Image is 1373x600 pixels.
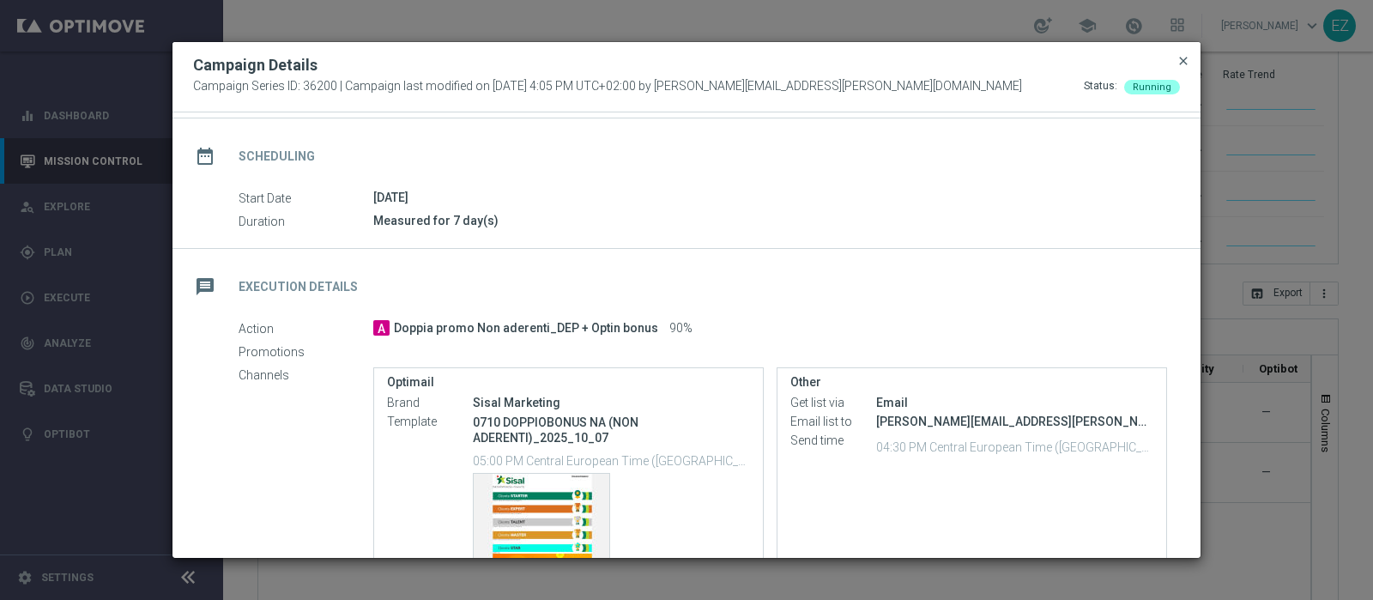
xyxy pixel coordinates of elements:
label: Start Date [239,191,373,206]
span: close [1176,54,1190,68]
h2: Execution Details [239,279,358,295]
p: 04:30 PM Central European Time ([GEOGRAPHIC_DATA]) (UTC +02:00) [876,438,1153,455]
h2: Scheduling [239,148,315,165]
div: Email [876,394,1153,411]
label: Brand [387,396,473,411]
p: 0710 DOPPIOBONUS NA (NON ADERENTI)_2025_10_07 [473,415,750,445]
label: Optimail [387,375,750,390]
label: Get list via [790,396,876,411]
label: Other [790,375,1153,390]
h2: Campaign Details [193,55,318,76]
span: A [373,320,390,336]
span: Doppia promo Non aderenti_DEP + Optin bonus [394,321,658,336]
label: Send time [790,433,876,449]
div: Status: [1084,79,1117,94]
div: Sisal Marketing [473,394,750,411]
div: [DATE] [373,189,1167,206]
span: Campaign Series ID: 36200 | Campaign last modified on [DATE] 4:05 PM UTC+02:00 by [PERSON_NAME][E... [193,79,1022,94]
label: Action [239,321,373,336]
label: Promotions [239,344,373,360]
div: [PERSON_NAME][EMAIL_ADDRESS][PERSON_NAME][DOMAIN_NAME] [876,413,1153,430]
span: Running [1133,82,1171,93]
label: Email list to [790,415,876,430]
span: 90% [669,321,693,336]
i: date_range [190,141,221,172]
label: Duration [239,214,373,229]
div: Measured for 7 day(s) [373,212,1167,229]
i: message [190,271,221,302]
label: Channels [239,367,373,383]
p: 05:00 PM Central European Time ([GEOGRAPHIC_DATA]) (UTC +02:00) [473,452,750,469]
colored-tag: Running [1124,79,1180,93]
label: Template [387,415,473,430]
